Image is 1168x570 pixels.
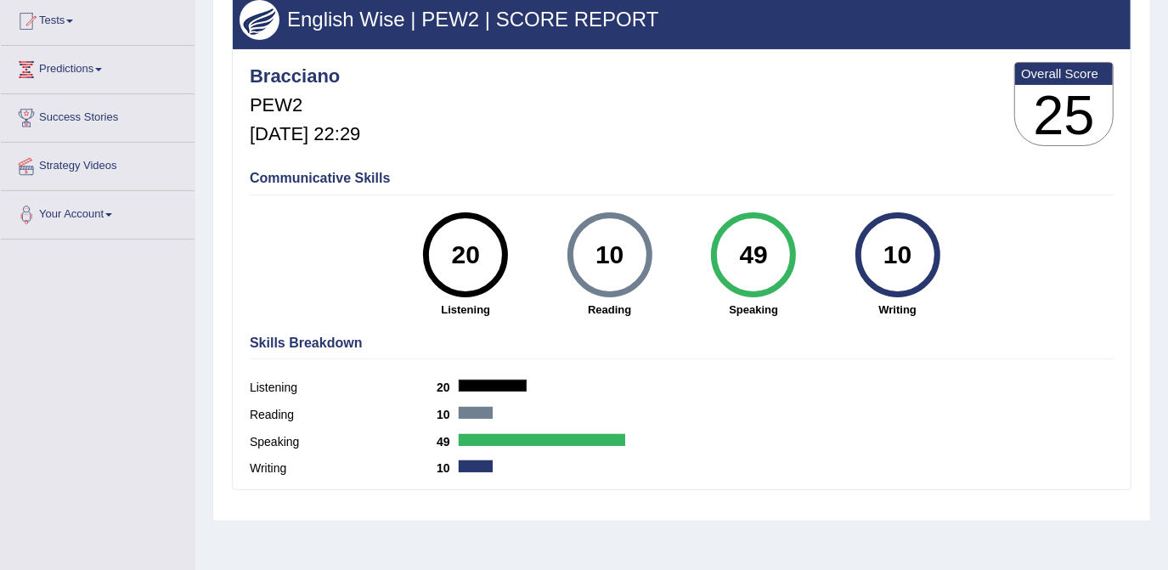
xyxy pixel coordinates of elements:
[250,336,1114,351] h4: Skills Breakdown
[435,219,497,291] div: 20
[866,219,928,291] div: 10
[1,46,195,88] a: Predictions
[240,8,1124,31] h3: English Wise | PEW2 | SCORE REPORT
[250,66,360,87] h4: Bracciano
[250,460,437,477] label: Writing
[1,191,195,234] a: Your Account
[691,302,818,318] strong: Speaking
[250,433,437,451] label: Speaking
[403,302,530,318] strong: Listening
[437,461,459,475] b: 10
[1,143,195,185] a: Strategy Videos
[250,95,360,116] h5: PEW2
[578,219,640,291] div: 10
[250,124,360,144] h5: [DATE] 22:29
[546,302,674,318] strong: Reading
[1015,85,1113,146] h3: 25
[437,435,459,449] b: 49
[250,379,437,397] label: Listening
[834,302,962,318] strong: Writing
[1,94,195,137] a: Success Stories
[1021,66,1107,81] b: Overall Score
[437,408,459,421] b: 10
[723,219,785,291] div: 49
[437,381,459,394] b: 20
[250,171,1114,186] h4: Communicative Skills
[250,406,437,424] label: Reading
